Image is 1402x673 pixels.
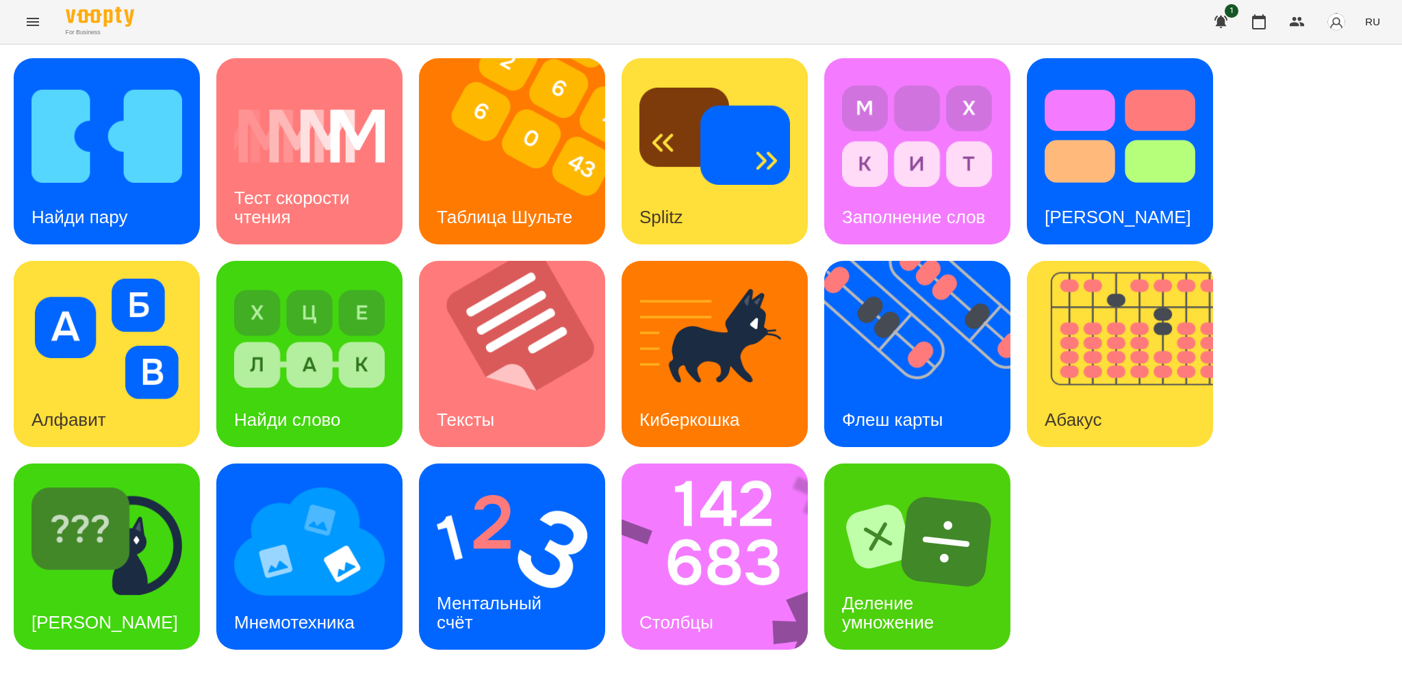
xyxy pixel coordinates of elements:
img: Мнемотехника [234,481,385,602]
span: RU [1365,14,1380,29]
a: Ментальный счётМентальный счёт [419,464,605,650]
h3: Тексты [437,409,494,430]
h3: Таблица Шульте [437,207,572,227]
img: Тексты [419,261,622,447]
a: Тест Струпа[PERSON_NAME] [1027,58,1213,244]
img: Ментальный счёт [437,481,587,602]
a: СтолбцыСтолбцы [622,464,808,650]
button: RU [1360,9,1386,34]
h3: Киберкошка [639,409,740,430]
img: Столбцы [622,464,826,650]
img: Заполнение слов [842,76,993,196]
h3: [PERSON_NAME] [31,612,178,633]
a: АлфавитАлфавит [14,261,200,447]
h3: Флеш карты [842,409,943,430]
h3: Найди пару [31,207,127,227]
h3: [PERSON_NAME] [1045,207,1191,227]
img: Найди слово [234,279,385,399]
img: Найди пару [31,76,182,196]
img: Тест скорости чтения [234,76,385,196]
a: Таблица ШультеТаблица Шульте [419,58,605,244]
h3: Абакус [1045,409,1101,430]
h3: Алфавит [31,409,106,430]
h3: Ментальный счёт [437,593,546,632]
h3: Столбцы [639,612,713,633]
img: Деление умножение [842,481,993,602]
a: Найди словоНайди слово [216,261,403,447]
img: Splitz [639,76,790,196]
a: КиберкошкаКиберкошка [622,261,808,447]
img: Абакус [1027,261,1230,447]
img: Таблица Шульте [419,58,622,244]
h3: Заполнение слов [842,207,985,227]
img: Тест Струпа [1045,76,1195,196]
button: Menu [16,5,49,38]
a: SplitzSplitz [622,58,808,244]
img: avatar_s.png [1327,12,1346,31]
h3: Splitz [639,207,683,227]
a: Тест скорости чтенияТест скорости чтения [216,58,403,244]
a: МнемотехникаМнемотехника [216,464,403,650]
h3: Деление умножение [842,593,934,632]
a: Деление умножениеДеление умножение [824,464,1010,650]
h3: Мнемотехника [234,612,355,633]
h3: Тест скорости чтения [234,188,355,227]
img: Алфавит [31,279,182,399]
img: Киберкошка [639,279,790,399]
span: For Business [66,28,134,37]
span: 1 [1225,4,1238,18]
img: Voopty Logo [66,7,134,27]
h3: Найди слово [234,409,341,430]
a: ТекстыТексты [419,261,605,447]
a: АбакусАбакус [1027,261,1213,447]
a: Найди Киберкошку[PERSON_NAME] [14,464,200,650]
img: Флеш карты [824,261,1028,447]
a: Флеш картыФлеш карты [824,261,1010,447]
img: Найди Киберкошку [31,481,182,602]
a: Найди паруНайди пару [14,58,200,244]
a: Заполнение словЗаполнение слов [824,58,1010,244]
